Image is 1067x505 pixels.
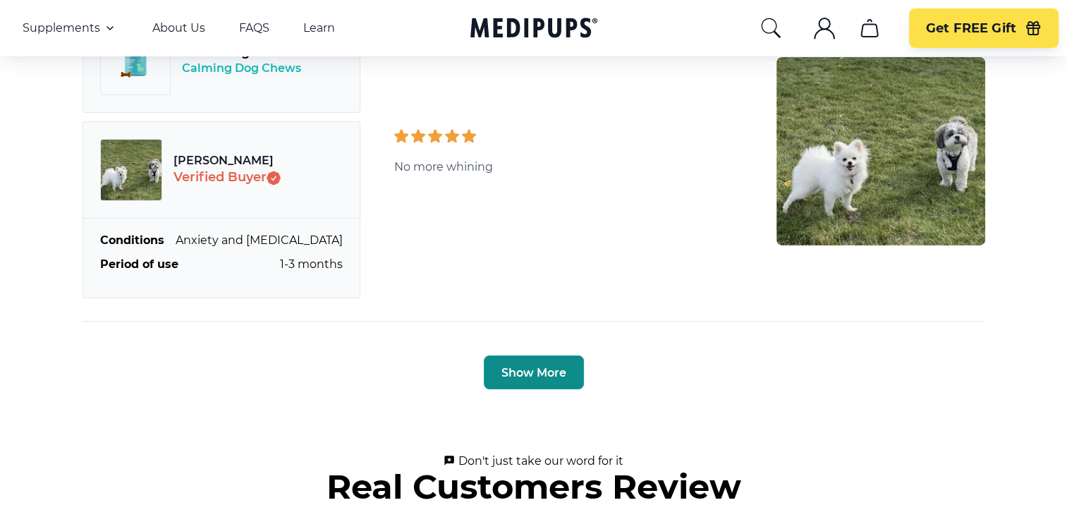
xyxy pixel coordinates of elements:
span: Verified Buyer [173,169,281,186]
div: No more whining [394,129,742,176]
span: Supplements [23,21,100,35]
span: Get FREE Gift [926,20,1016,37]
button: Get FREE Gift [909,8,1059,48]
a: Learn [303,21,335,35]
img: review-Avery-for-Calming Dog Chews [776,57,985,245]
span: Don't just take our word for it [444,454,623,468]
span: Calming Dog Chews [182,61,301,76]
button: search [760,17,782,39]
button: account [807,11,841,45]
button: cart [853,11,886,45]
img: Quantity Chews [111,36,159,84]
button: Show More [484,355,584,389]
b: Conditions [100,233,164,248]
span: 1-3 months [280,257,343,272]
a: About Us [152,21,205,35]
span: [PERSON_NAME] [173,153,281,169]
img: Calming Dog Chews Reviewer [100,139,162,201]
span: Anxiety and [MEDICAL_DATA] [176,233,343,248]
a: FAQS [239,21,269,35]
b: Period of use [100,257,178,272]
a: Medipups [470,15,597,44]
button: Supplements [23,20,118,37]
